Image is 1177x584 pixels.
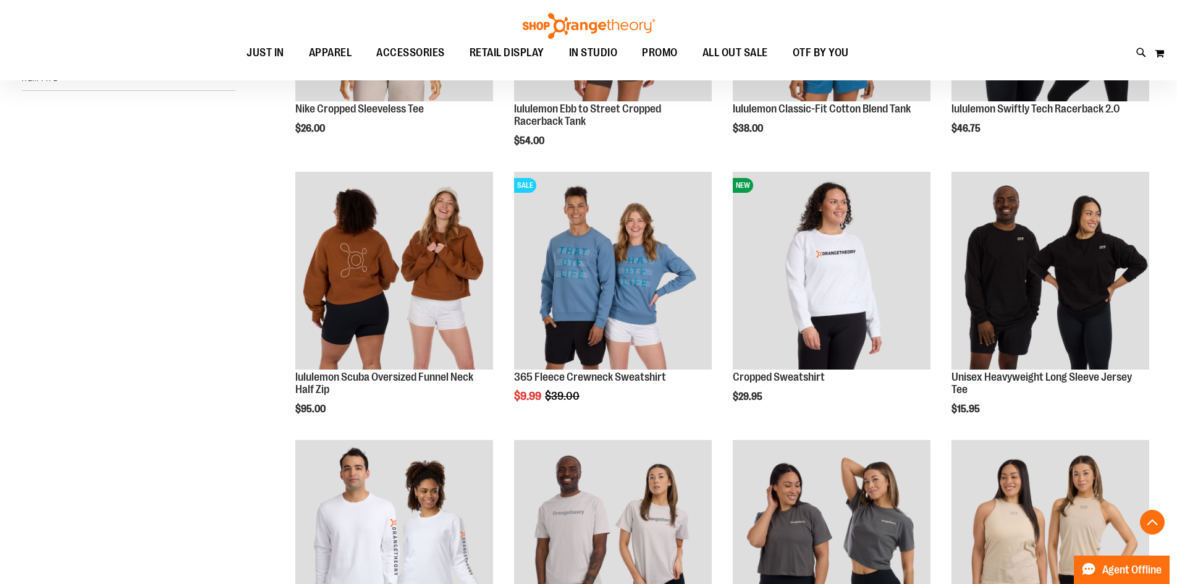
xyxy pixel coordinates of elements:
div: product [727,166,937,434]
span: $29.95 [733,391,764,402]
span: $15.95 [951,404,982,415]
a: lululemon Swiftly Tech Racerback 2.0 [951,103,1120,115]
span: Agent Offline [1102,564,1162,576]
a: Nike Cropped Sleeveless Tee [295,103,424,115]
span: $9.99 [514,390,543,402]
div: product [289,166,499,446]
img: Main view of lululemon Womens Scuba Oversized Funnel Neck [295,172,493,370]
img: OTF Unisex Heavyweight Long Sleeve Jersey Tee Black [951,172,1149,370]
span: $95.00 [295,404,327,415]
img: Front of 2024 Q3 Balanced Basic Womens Cropped Sweatshirt [733,172,930,370]
span: IN STUDIO [569,39,618,67]
div: product [508,166,718,434]
span: OTF BY YOU [793,39,849,67]
a: lululemon Classic-Fit Cotton Blend Tank [733,103,911,115]
button: Agent Offline [1074,556,1170,584]
span: APPAREL [309,39,352,67]
span: $26.00 [295,123,327,134]
span: $54.00 [514,135,546,146]
a: Unisex Heavyweight Long Sleeve Jersey Tee [951,371,1132,396]
span: $38.00 [733,123,765,134]
span: SALE [514,178,536,193]
button: Back To Top [1140,510,1165,535]
a: 365 Fleece Crewneck SweatshirtSALE [514,172,712,371]
span: JUST IN [247,39,284,67]
span: $46.75 [951,123,982,134]
span: ALL OUT SALE [702,39,768,67]
div: product [945,166,1155,446]
span: PROMO [642,39,678,67]
a: Cropped Sweatshirt [733,371,825,383]
span: $39.00 [545,390,581,402]
span: RETAIL DISPLAY [470,39,544,67]
a: lululemon Scuba Oversized Funnel Neck Half Zip [295,371,473,396]
a: 365 Fleece Crewneck Sweatshirt [514,371,666,383]
a: OTF Unisex Heavyweight Long Sleeve Jersey Tee Black [951,172,1149,371]
span: NEW [733,178,753,193]
img: Shop Orangetheory [521,13,657,39]
a: Main view of lululemon Womens Scuba Oversized Funnel Neck [295,172,493,371]
a: Front of 2024 Q3 Balanced Basic Womens Cropped SweatshirtNEW [733,172,930,371]
a: lululemon Ebb to Street Cropped Racerback Tank [514,103,661,127]
img: 365 Fleece Crewneck Sweatshirt [514,172,712,370]
span: ACCESSORIES [376,39,445,67]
